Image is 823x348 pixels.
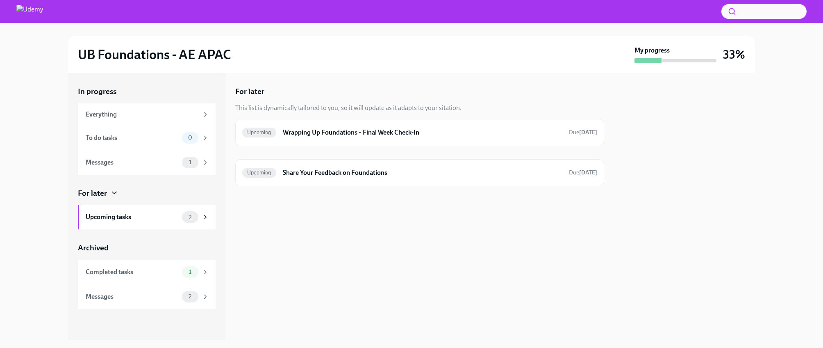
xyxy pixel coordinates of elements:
[78,188,107,199] div: For later
[242,169,276,176] span: Upcoming
[78,46,231,63] h2: UB Foundations - AE APAC
[86,268,179,277] div: Completed tasks
[78,188,216,199] a: For later
[78,126,216,150] a: To do tasks0
[723,47,745,62] h3: 33%
[242,129,276,135] span: Upcoming
[569,169,597,176] span: Due
[86,110,198,119] div: Everything
[86,213,179,222] div: Upcoming tasks
[283,168,562,177] h6: Share Your Feedback on Foundations
[235,86,264,97] h5: For later
[184,214,196,220] span: 2
[579,129,597,136] strong: [DATE]
[78,205,216,229] a: Upcoming tasks2
[78,260,216,284] a: Completed tasks1
[78,243,216,253] a: Archived
[569,169,597,176] span: October 16th, 2025 01:00
[86,158,179,167] div: Messages
[86,133,179,142] div: To do tasks
[184,269,196,275] span: 1
[242,166,597,179] a: UpcomingShare Your Feedback on FoundationsDue[DATE]
[183,135,197,141] span: 0
[78,150,216,175] a: Messages1
[569,128,597,136] span: October 6th, 2025 01:00
[78,103,216,126] a: Everything
[78,86,216,97] a: In progress
[235,103,462,112] div: This list is dynamically tailored to you, so it will update as it adapts to your sitation.
[283,128,562,137] h6: Wrapping Up Foundations – Final Week Check-In
[634,46,670,55] strong: My progress
[242,126,597,139] a: UpcomingWrapping Up Foundations – Final Week Check-InDue[DATE]
[569,129,597,136] span: Due
[184,293,196,300] span: 2
[184,159,196,165] span: 1
[86,292,179,301] div: Messages
[579,169,597,176] strong: [DATE]
[78,284,216,309] a: Messages2
[16,5,43,18] img: Udemy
